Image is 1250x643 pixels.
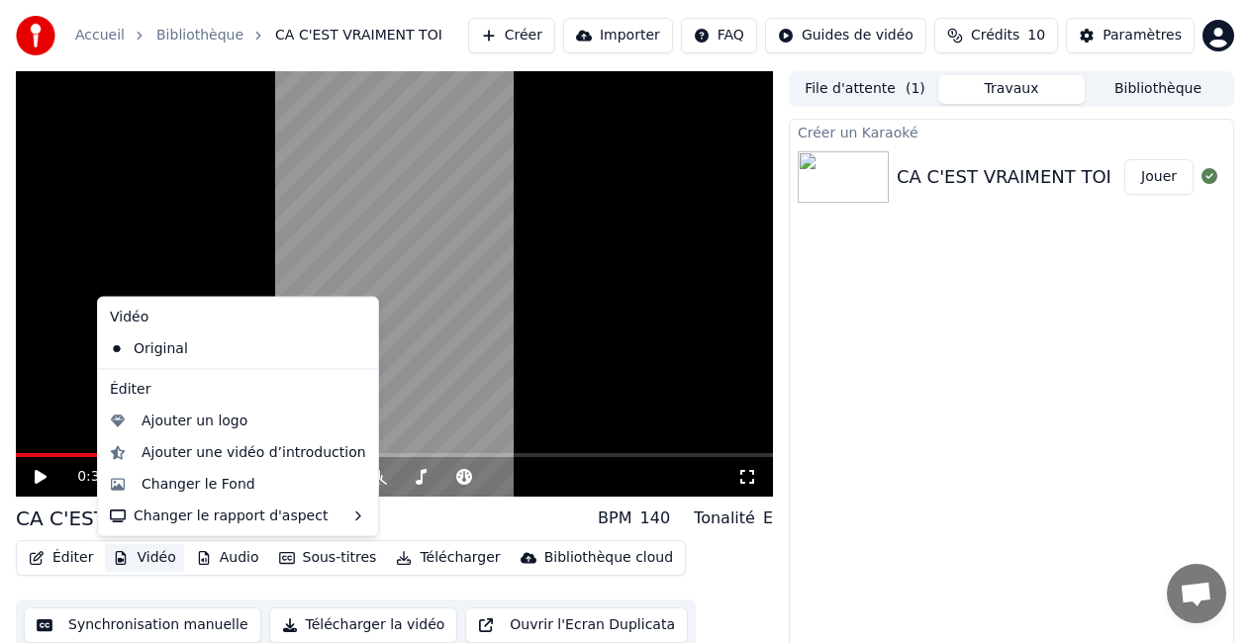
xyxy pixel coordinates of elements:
[16,505,254,532] div: CA C'EST VRAIMENT TOI
[188,544,267,572] button: Audio
[269,607,458,643] button: Télécharger la vidéo
[934,18,1058,53] button: Crédits10
[971,26,1019,46] span: Crédits
[1124,159,1194,195] button: Jouer
[598,506,631,530] div: BPM
[763,506,773,530] div: E
[142,474,255,494] div: Changer le Fond
[388,544,508,572] button: Télécharger
[1167,564,1226,623] a: Ouvrir le chat
[77,467,108,487] span: 0:35
[77,467,125,487] div: /
[1027,26,1045,46] span: 10
[24,607,261,643] button: Synchronisation manuelle
[271,544,385,572] button: Sous-titres
[102,500,374,531] div: Changer le rapport d'aspect
[790,120,1233,143] div: Créer un Karaoké
[563,18,673,53] button: Importer
[142,411,247,430] div: Ajouter un logo
[21,544,101,572] button: Éditer
[156,26,243,46] a: Bibliothèque
[75,26,442,46] nav: breadcrumb
[765,18,926,53] button: Guides de vidéo
[681,18,757,53] button: FAQ
[792,75,938,104] button: File d'attente
[694,506,755,530] div: Tonalité
[938,75,1085,104] button: Travaux
[275,26,442,46] span: CA C'EST VRAIMENT TOI
[468,18,555,53] button: Créer
[1085,75,1231,104] button: Bibliothèque
[102,332,344,364] div: Original
[75,26,125,46] a: Accueil
[102,302,374,333] div: Vidéo
[640,506,671,530] div: 140
[897,163,1111,191] div: CA C'EST VRAIMENT TOI
[465,607,688,643] button: Ouvrir l'Ecran Duplicata
[102,373,374,405] div: Éditer
[544,548,673,568] div: Bibliothèque cloud
[1103,26,1182,46] div: Paramètres
[142,442,366,462] div: Ajouter une vidéo d’introduction
[906,79,925,99] span: ( 1 )
[1066,18,1195,53] button: Paramètres
[16,16,55,55] img: youka
[105,544,183,572] button: Vidéo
